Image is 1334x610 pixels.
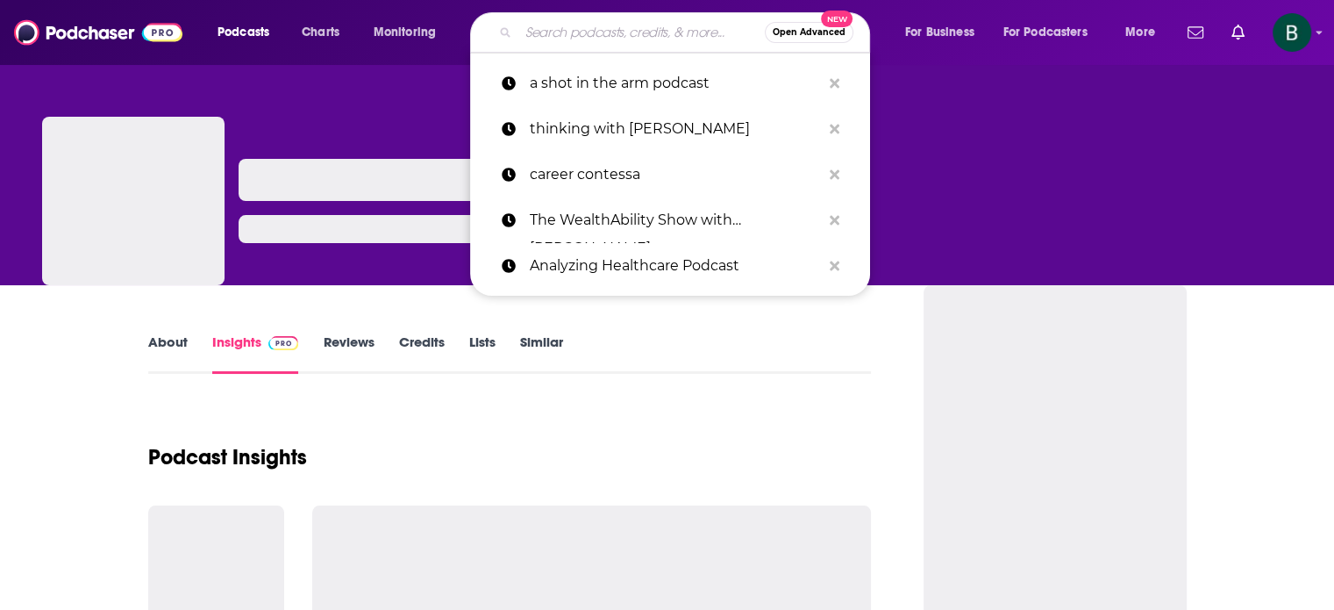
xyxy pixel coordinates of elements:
p: a shot in the arm podcast [530,61,821,106]
a: Show notifications dropdown [1224,18,1252,47]
a: About [148,334,188,374]
span: Podcasts [218,20,269,45]
p: thinking with mitch joel [530,106,821,152]
button: open menu [205,18,292,47]
a: Similar [519,334,562,374]
button: Show profile menu [1273,13,1311,52]
span: Monitoring [374,20,436,45]
a: Reviews [323,334,374,374]
button: open menu [893,18,996,47]
p: career contessa [530,152,821,197]
span: For Podcasters [1003,20,1088,45]
img: Podchaser Pro [268,336,299,350]
button: open menu [1113,18,1177,47]
a: InsightsPodchaser Pro [212,334,299,374]
a: career contessa [470,152,870,197]
span: More [1125,20,1155,45]
a: The WealthAbility Show with [PERSON_NAME] [470,197,870,243]
a: Credits [398,334,444,374]
a: Analyzing Healthcare Podcast [470,243,870,289]
img: User Profile [1273,13,1311,52]
span: Charts [302,20,339,45]
p: The WealthAbility Show with Tom Wheelwright [530,197,821,243]
span: Open Advanced [773,28,845,37]
a: Lists [468,334,495,374]
h1: Podcast Insights [148,444,307,470]
button: open menu [992,18,1113,47]
a: Show notifications dropdown [1181,18,1210,47]
span: New [821,11,852,27]
div: Search podcasts, credits, & more... [487,12,887,53]
span: Logged in as betsy46033 [1273,13,1311,52]
a: thinking with [PERSON_NAME] [470,106,870,152]
a: a shot in the arm podcast [470,61,870,106]
p: Analyzing Healthcare Podcast [530,243,821,289]
a: Charts [290,18,350,47]
img: Podchaser - Follow, Share and Rate Podcasts [14,16,182,49]
span: For Business [905,20,974,45]
input: Search podcasts, credits, & more... [518,18,765,47]
button: open menu [361,18,459,47]
button: Open AdvancedNew [765,22,853,43]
